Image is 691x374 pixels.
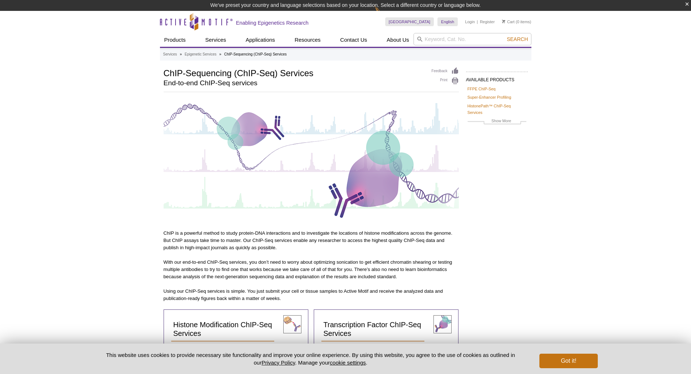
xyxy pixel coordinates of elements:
a: Feedback [432,67,459,75]
a: FFPE ChIP-Seq [468,86,495,92]
a: Applications [241,33,279,47]
a: Services [163,51,177,58]
h2: Enabling Epigenetics Research [236,20,309,26]
a: [GEOGRAPHIC_DATA] [385,17,434,26]
a: Print [432,77,459,85]
img: histone modification ChIP-Seq [283,315,301,333]
input: Keyword, Cat. No. [414,33,531,45]
li: (0 items) [502,17,531,26]
button: cookie settings [330,359,366,366]
a: Super-Enhancer Profiling [468,94,511,100]
a: Contact Us [336,33,371,47]
a: English [437,17,458,26]
h2: End-to-end ChIP-Seq services [164,80,424,86]
h1: ChIP-Sequencing (ChIP-Seq) Services [164,67,424,78]
p: With our end-to-end ChIP-Seq services, you don’t need to worry about optimizing sonication to get... [164,259,459,280]
li: » [219,52,222,56]
a: Histone Modification ChIP-Seq Services [171,317,275,342]
span: Search [507,36,528,42]
p: Using our ChIP-Seq services is simple. You just submit your cell or tissue samples to Active Moti... [164,288,459,302]
li: ChIP-Sequencing (ChIP-Seq) Services [224,52,287,56]
a: About Us [382,33,414,47]
a: Privacy Policy [262,359,295,366]
a: Transcription Factor ChIP-Seq Services [321,317,425,342]
li: | [477,17,478,26]
span: Histone Modification ChIP-Seq Services [173,321,272,337]
img: Your Cart [502,20,505,23]
a: Cart [502,19,515,24]
img: Change Here [375,5,394,22]
a: Epigenetic Services [185,51,217,58]
a: HistonePath™ ChIP-Seq Services [468,103,526,116]
p: ChIP is a powerful method to study protein-DNA interactions and to investigate the locations of h... [164,230,459,251]
span: Transcription Factor ChIP-Seq Services [324,321,421,337]
a: Register [480,19,495,24]
li: » [180,52,182,56]
a: Resources [290,33,325,47]
button: Got it! [539,354,597,368]
a: Login [465,19,475,24]
a: Show More [468,118,526,126]
a: Products [160,33,190,47]
h2: AVAILABLE PRODUCTS [466,71,528,85]
a: Services [201,33,231,47]
p: This website uses cookies to provide necessary site functionality and improve your online experie... [94,351,528,366]
img: transcription factor ChIP-Seq [433,315,452,333]
button: Search [505,36,530,42]
img: ChIP-Seq Services [164,99,459,220]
